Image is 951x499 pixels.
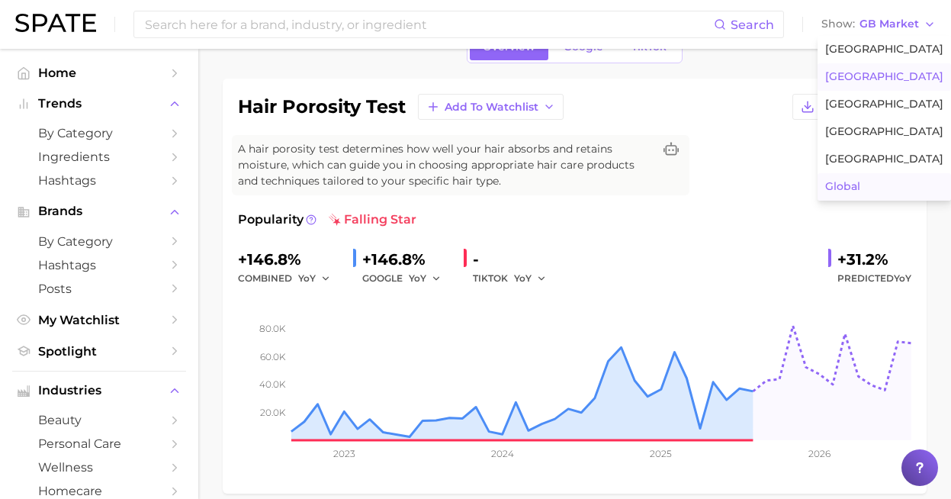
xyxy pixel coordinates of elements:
span: Hashtags [38,173,160,188]
a: Spotlight [12,340,186,363]
button: Industries [12,379,186,402]
span: [GEOGRAPHIC_DATA] [825,125,943,138]
a: by Category [12,230,186,253]
span: My Watchlist [38,313,160,327]
button: Brands [12,200,186,223]
a: beauty [12,408,186,432]
span: personal care [38,436,160,451]
div: TIKTOK [473,269,557,288]
div: ShowGB Market [818,36,951,201]
a: Home [12,61,186,85]
a: personal care [12,432,186,456]
span: falling star [329,211,416,229]
tspan: 2024 [491,448,514,459]
span: Spotlight [38,344,160,359]
span: GB Market [859,20,919,28]
span: YoY [298,272,316,285]
button: YoY [298,269,331,288]
button: YoY [514,269,547,288]
span: [GEOGRAPHIC_DATA] [825,98,943,111]
span: Posts [38,282,160,296]
span: Add to Watchlist [445,101,538,114]
span: Home [38,66,160,80]
div: - [473,247,557,272]
img: falling star [329,214,341,226]
a: Hashtags [12,253,186,277]
button: Add to Watchlist [418,94,564,120]
tspan: 2025 [650,448,672,459]
div: +31.2% [837,247,911,272]
a: Hashtags [12,169,186,192]
span: homecare [38,484,160,498]
div: +146.8% [362,247,451,272]
a: wellness [12,456,186,479]
button: ShowGB Market [818,14,940,34]
span: by Category [38,234,160,249]
tspan: 2023 [333,448,355,459]
span: Popularity [238,211,304,229]
span: Trends [38,97,160,111]
span: wellness [38,460,160,475]
span: Industries [38,384,160,398]
span: by Category [38,126,160,140]
span: Global [825,180,860,193]
a: My Watchlist [12,308,186,332]
img: SPATE [15,14,96,32]
a: by Category [12,121,186,145]
div: +146.8% [238,247,341,272]
h1: hair porosity test [238,98,406,116]
input: Search here for a brand, industry, or ingredient [143,11,714,37]
span: beauty [38,413,160,427]
span: YoY [514,272,532,285]
span: Show [821,20,855,28]
tspan: 2026 [808,448,831,459]
span: [GEOGRAPHIC_DATA] [825,43,943,56]
span: YoY [409,272,426,285]
button: Trends [12,92,186,115]
span: [GEOGRAPHIC_DATA] [825,70,943,83]
a: Ingredients [12,145,186,169]
span: Predicted [837,269,911,288]
span: A hair porosity test determines how well your hair absorbs and retains moisture, which can guide ... [238,141,653,189]
span: Hashtags [38,258,160,272]
span: Brands [38,204,160,218]
span: YoY [894,272,911,284]
span: [GEOGRAPHIC_DATA] [825,153,943,166]
button: YoY [409,269,442,288]
a: Posts [12,277,186,301]
div: GOOGLE [362,269,451,288]
div: combined [238,269,341,288]
button: Export Data [792,94,911,120]
span: Ingredients [38,150,160,164]
span: Search [731,18,774,32]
